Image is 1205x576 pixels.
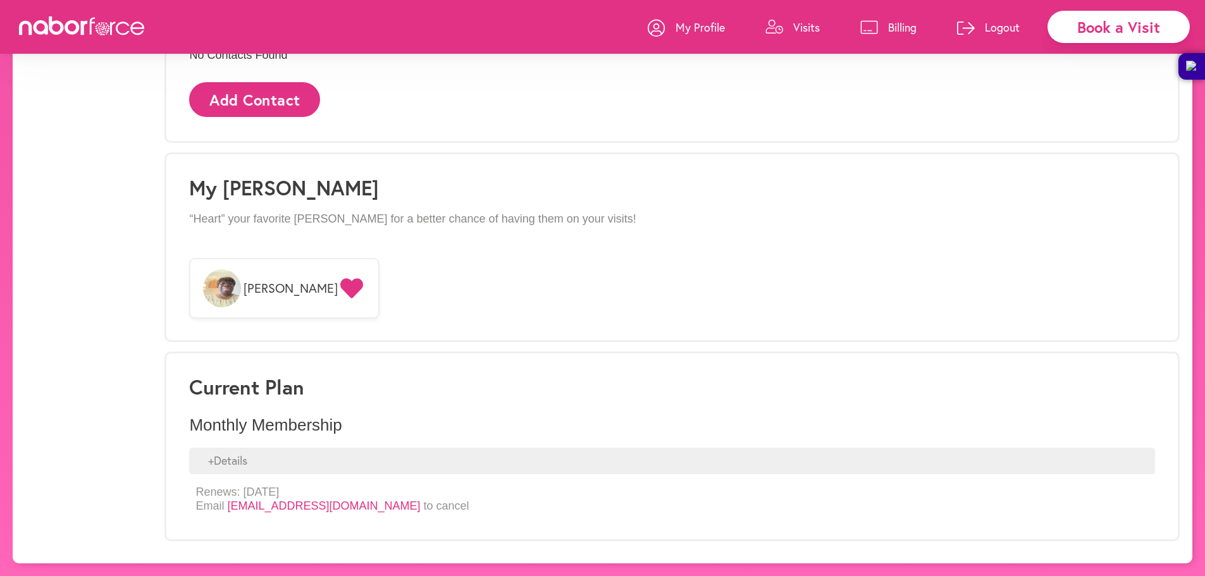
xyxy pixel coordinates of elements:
p: My Profile [676,20,725,35]
p: Visits [793,20,820,35]
p: Monthly Membership [189,415,1155,435]
p: No Contacts Found [189,49,1155,63]
a: Logout [957,8,1020,46]
p: Billing [888,20,917,35]
a: My Profile [648,8,725,46]
a: Billing [860,8,917,46]
span: [PERSON_NAME] [244,281,338,296]
p: Renews: [DATE] Email to cancel [195,486,469,513]
p: “Heart” your favorite [PERSON_NAME] for a better chance of having them on your visits! [189,212,1155,226]
div: + Details [189,448,1155,474]
button: Add Contact [189,82,320,117]
p: Logout [985,20,1020,35]
img: H7GKwdnhSouY4WrE3Pic [203,269,241,307]
h3: Current Plan [189,375,1155,399]
h1: My [PERSON_NAME] [189,176,1155,200]
a: Visits [765,8,820,46]
a: [EMAIL_ADDRESS][DOMAIN_NAME] [227,499,420,512]
div: Book a Visit [1047,11,1190,43]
